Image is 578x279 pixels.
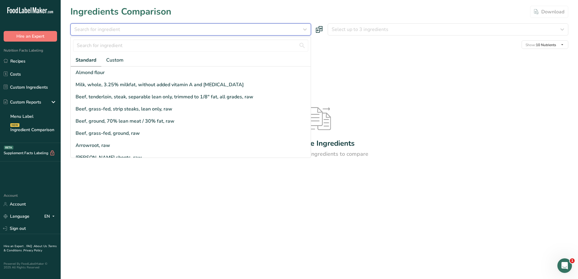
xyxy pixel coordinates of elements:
div: [PERSON_NAME] shoots, raw [76,154,142,161]
div: Beef, tenderloin, steak, separable lean only, trimmed to 1/8" fat, all grades, raw [76,93,253,100]
a: About Us . [34,244,48,248]
div: Custom Reports [4,99,41,105]
div: EN [44,213,57,220]
a: Privacy Policy [23,248,42,253]
div: Choose up to 3 ingredients to compare [271,150,368,158]
div: Milk, whole, 3.25% milkfat, without added vitamin A and [MEDICAL_DATA] [76,81,244,88]
button: Show:10 Nutrients [522,40,568,49]
button: Download [530,6,568,18]
span: Select up to 3 ingredients [332,26,388,33]
span: Show: [526,43,536,47]
span: Standard [76,56,96,64]
div: Compare Ingredients [284,138,355,149]
a: Terms & Conditions . [4,244,57,253]
iframe: Intercom live chat [557,258,572,273]
button: Search for ingredient [70,23,311,36]
div: BETA [4,146,13,149]
button: Select up to 3 ingredients [328,23,568,36]
h1: Ingredients Comparison [70,5,171,19]
div: Beef, grass-fed, strip steaks, lean only, raw [76,105,172,113]
a: Hire an Expert . [4,244,25,248]
div: Beef, ground, 70% lean meat / 30% fat, raw [76,117,174,125]
button: Hire an Expert [4,31,57,42]
div: Powered By FoodLabelMaker © 2025 All Rights Reserved [4,262,57,269]
span: 10 Nutrients [526,43,556,47]
div: Almond flour [76,69,105,76]
span: Custom [106,56,123,64]
input: Search for ingredient [73,39,308,52]
a: FAQ . [26,244,34,248]
span: Search for ingredient [74,26,120,33]
div: Arrowroot, raw [76,142,110,149]
a: Language [4,211,29,222]
span: 1 [570,258,575,263]
div: Beef, grass-fed, ground, raw [76,130,140,137]
div: Download [534,8,564,15]
div: NEW [10,123,19,127]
